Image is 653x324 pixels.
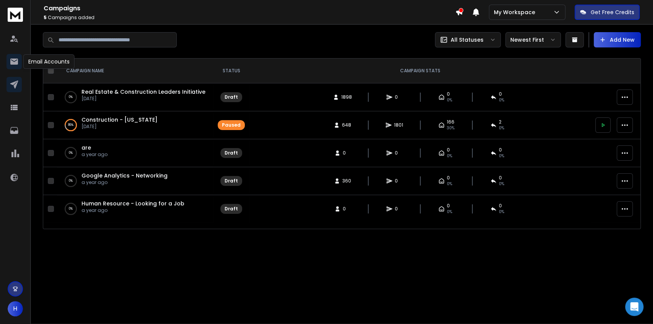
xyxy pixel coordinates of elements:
[451,36,484,44] p: All Statuses
[225,150,238,156] div: Draft
[499,153,504,159] span: 0%
[447,147,450,153] span: 0
[447,153,452,159] span: 0%
[447,125,454,131] span: 30 %
[57,167,213,195] td: 0%Google Analytics - Networkinga year ago
[57,195,213,223] td: 0%Human Resource - Looking for a Joba year ago
[591,8,634,16] p: Get Free Credits
[57,83,213,111] td: 0%Real Estate & Construction Leaders Initiative[DATE]
[342,178,351,184] span: 360
[57,59,213,83] th: CAMPAIGN NAME
[8,8,23,22] img: logo
[81,124,158,130] p: [DATE]
[395,178,402,184] span: 0
[594,32,641,47] button: Add New
[225,94,238,100] div: Draft
[447,203,450,209] span: 0
[81,207,184,213] p: a year ago
[447,181,452,187] span: 0%
[499,175,502,181] span: 0
[225,178,238,184] div: Draft
[499,119,502,125] span: 2
[69,177,73,185] p: 0 %
[81,172,168,179] a: Google Analytics - Networking
[81,144,91,151] a: are
[8,301,23,316] button: H
[81,179,168,186] p: a year ago
[69,205,73,213] p: 0 %
[69,149,73,157] p: 0 %
[342,122,351,128] span: 648
[81,96,205,102] p: [DATE]
[505,32,561,47] button: Newest First
[395,94,402,100] span: 0
[57,139,213,167] td: 0%area year ago
[394,122,403,128] span: 1801
[395,150,402,156] span: 0
[499,97,504,103] span: 0%
[625,298,643,316] div: Open Intercom Messenger
[249,59,591,83] th: CAMPAIGN STATS
[447,119,454,125] span: 166
[499,125,504,131] span: 0 %
[499,147,502,153] span: 0
[447,175,450,181] span: 0
[68,121,73,129] p: 86 %
[499,91,502,97] span: 0
[343,150,350,156] span: 0
[499,181,504,187] span: 0%
[447,91,450,97] span: 0
[341,94,352,100] span: 1898
[81,200,184,207] a: Human Resource - Looking for a Job
[23,54,75,69] div: Email Accounts
[213,59,249,83] th: STATUS
[447,97,452,103] span: 0%
[225,206,238,212] div: Draft
[494,8,538,16] p: My Workspace
[44,4,455,13] h1: Campaigns
[44,15,455,21] p: Campaigns added
[499,209,504,215] span: 0%
[575,5,640,20] button: Get Free Credits
[343,206,350,212] span: 0
[57,111,213,139] td: 86%Construction - [US_STATE][DATE]
[44,14,47,21] span: 5
[499,203,502,209] span: 0
[81,88,205,96] a: Real Estate & Construction Leaders Initiative
[395,206,402,212] span: 0
[81,116,158,124] a: Construction - [US_STATE]
[81,151,107,158] p: a year ago
[222,122,241,128] div: Paused
[447,209,452,215] span: 0%
[69,93,73,101] p: 0 %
